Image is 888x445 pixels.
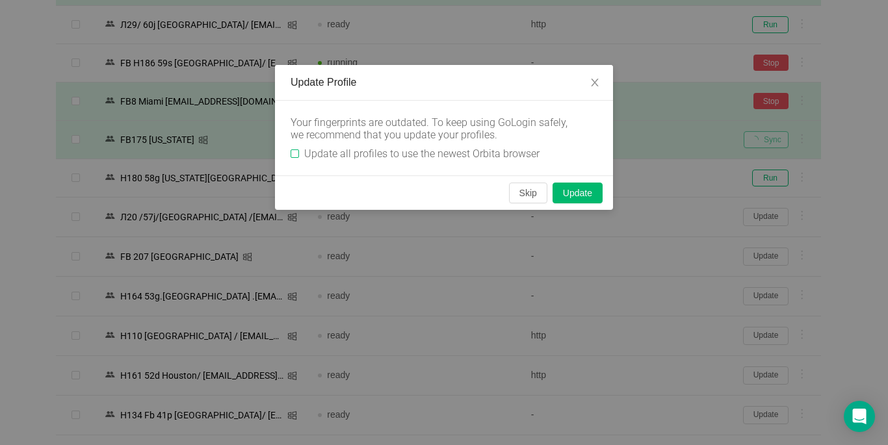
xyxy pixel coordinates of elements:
span: Update all profiles to use the newest Orbita browser [299,147,545,160]
div: Open Intercom Messenger [844,401,875,432]
div: Update Profile [291,75,597,90]
button: Close [577,65,613,101]
i: icon: close [590,77,600,88]
div: Your fingerprints are outdated. To keep using GoLogin safely, we recommend that you update your p... [291,116,577,141]
button: Update [553,183,603,203]
button: Skip [509,183,547,203]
